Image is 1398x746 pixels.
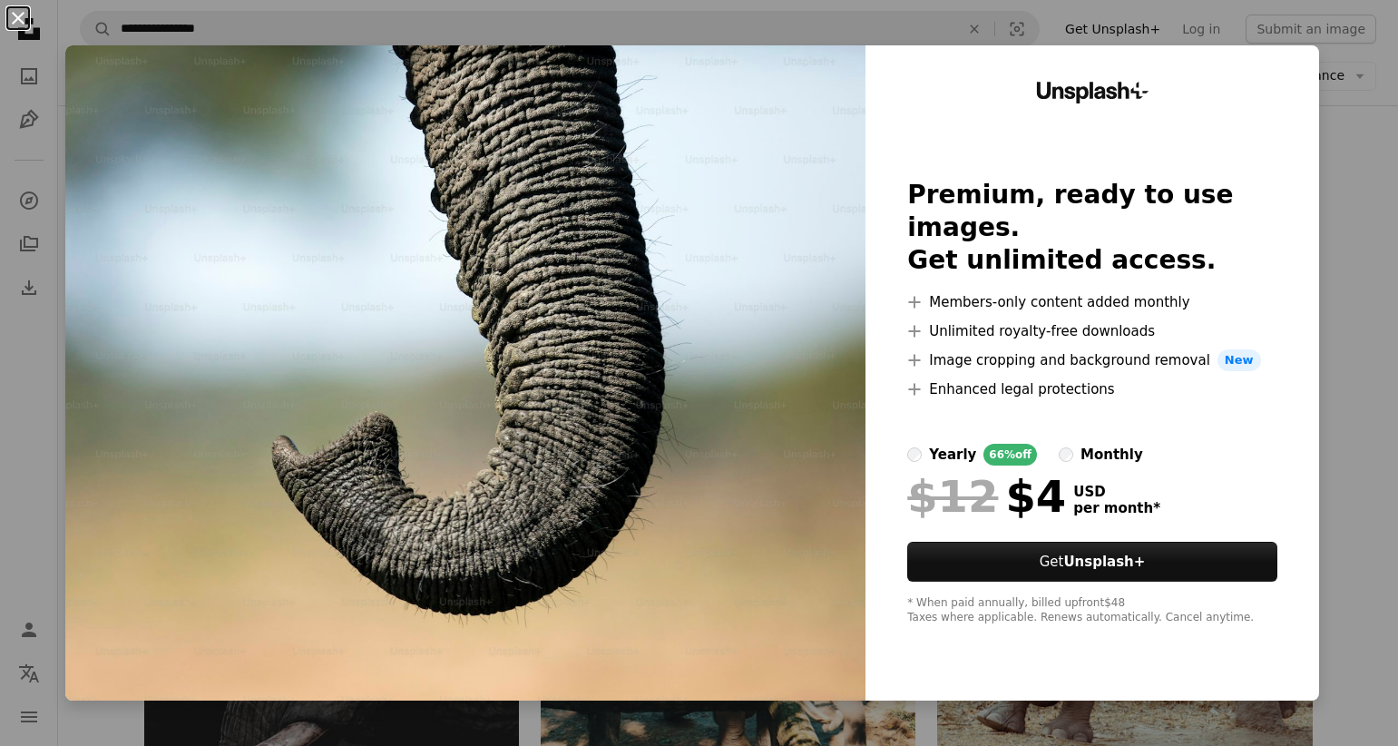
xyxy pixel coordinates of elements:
div: yearly [929,444,976,466]
li: Image cropping and background removal [907,349,1277,371]
button: GetUnsplash+ [907,542,1277,582]
strong: Unsplash+ [1063,554,1145,570]
div: 66% off [983,444,1037,466]
span: USD [1073,484,1160,500]
div: monthly [1080,444,1143,466]
span: per month * [1073,500,1160,516]
h2: Premium, ready to use images. Get unlimited access. [907,179,1277,277]
li: Enhanced legal protections [907,378,1277,400]
div: * When paid annually, billed upfront $48 Taxes where applicable. Renews automatically. Cancel any... [907,596,1277,625]
span: New [1217,349,1261,371]
div: $4 [907,473,1066,520]
input: yearly66%off [907,447,922,462]
li: Members-only content added monthly [907,291,1277,313]
span: $12 [907,473,998,520]
input: monthly [1059,447,1073,462]
li: Unlimited royalty-free downloads [907,320,1277,342]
